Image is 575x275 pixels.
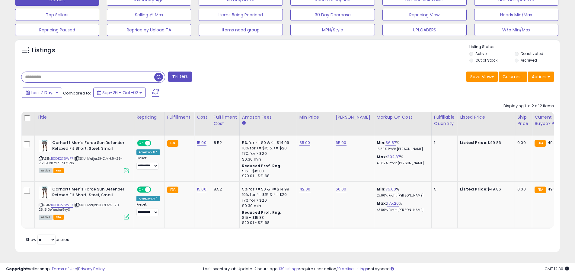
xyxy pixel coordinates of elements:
div: [PERSON_NAME] [336,114,372,120]
button: Sep-26 - Oct-02 [93,88,146,98]
button: Items need group [199,24,283,36]
div: Repricing [136,114,162,120]
div: Cost [197,114,209,120]
b: Max: [377,154,387,160]
div: Displaying 1 to 2 of 2 items [503,103,554,109]
small: FBA [535,140,546,147]
a: 19 active listings [337,266,368,272]
div: $49.86 [460,140,510,145]
div: Preset: [136,156,160,170]
div: Amazon AI * [136,149,160,155]
h5: Listings [32,46,55,55]
div: $15 - $15.83 [242,215,292,220]
small: Amazon Fees. [242,120,246,126]
label: Out of Stock [475,58,497,63]
div: Last InventoryLab Update: 2 hours ago, require user action, not synced. [203,266,569,272]
span: ON [138,141,145,146]
div: $15 - $15.83 [242,169,292,174]
span: OFF [150,141,160,146]
small: FBA [167,140,178,147]
button: Reprice by Upload TA [107,24,191,36]
button: Items Being Repriced [199,9,283,21]
div: seller snap | | [6,266,105,272]
a: B0DK276WF7 [51,203,73,208]
a: 60.00 [336,186,347,192]
span: ON [138,187,145,192]
label: Active [475,51,487,56]
div: 5% for >= $0 & <= $14.99 [242,140,292,145]
b: Listed Price: [460,186,487,192]
div: Fulfillment [167,114,192,120]
a: Privacy Policy [78,266,105,272]
div: Fulfillment Cost [214,114,237,127]
button: Needs Min/Max [474,9,558,21]
div: 5 [434,187,453,192]
div: 8.52 [214,187,235,192]
span: Columns [503,74,522,80]
p: Listing States: [469,44,560,50]
p: 27.00% Profit [PERSON_NAME] [377,193,427,198]
span: All listings currently available for purchase on Amazon [39,215,53,220]
a: 42.00 [299,186,311,192]
a: 65.00 [336,140,347,146]
div: $49.86 [460,187,510,192]
strong: Copyright [6,266,28,272]
b: Min: [377,186,386,192]
b: Carhartt Men's Force Sun Defender Relaxed Fit Short, Steel, Small [52,140,126,153]
b: Max: [377,200,387,206]
div: 10% for >= $15 & <= $20 [242,192,292,197]
button: Columns [499,72,527,82]
b: Reduced Prof. Rng. [242,210,282,215]
p: 15.80% Profit [PERSON_NAME] [377,147,427,151]
a: Terms of Use [52,266,77,272]
a: 175.20 [387,200,399,206]
div: $0.30 min [242,203,292,209]
div: 8.52 [214,140,235,145]
div: % [377,201,427,212]
small: FBA [535,187,546,193]
a: 36.87 [385,140,396,146]
div: Amazon Fees [242,114,294,120]
div: 1 [434,140,453,145]
button: W/o Min/Max [474,24,558,36]
div: Ship Price [517,114,529,127]
b: Min: [377,140,386,145]
span: Last 7 Days [31,90,55,96]
b: Carhartt Men's Force Sun Defender Relaxed Fit Short, Steel, Small [52,187,126,199]
div: 17% for > $20 [242,198,292,203]
th: The percentage added to the cost of goods (COGS) that forms the calculator for Min & Max prices. [374,112,431,136]
b: Listed Price: [460,140,487,145]
label: Deactivated [521,51,543,56]
div: % [377,140,427,151]
button: MPN/Style [290,24,375,36]
button: Repricing View [382,9,467,21]
span: All listings currently available for purchase on Amazon [39,168,53,173]
a: B0DK276WF7 [51,156,73,161]
div: % [377,154,427,165]
button: Filters [168,72,192,82]
img: 31ZIsblQalL._SL40_.jpg [39,140,51,152]
div: Title [37,114,131,120]
button: Selling @ Max [107,9,191,21]
a: 139 listings [279,266,299,272]
button: Actions [528,72,554,82]
button: Last 7 Days [22,88,62,98]
div: Fulfillable Quantity [434,114,455,127]
a: 15.00 [197,186,206,192]
span: 2025-10-10 12:30 GMT [545,266,569,272]
div: 17% for > $20 [242,151,292,156]
b: Reduced Prof. Rng. [242,163,282,168]
div: 10% for >= $15 & <= $20 [242,145,292,151]
span: OFF [150,187,160,192]
p: 46.82% Profit [PERSON_NAME] [377,161,427,165]
div: Listed Price [460,114,512,120]
span: 49.86 [548,140,559,145]
span: 49.86 [548,186,559,192]
button: 30 Day Decrease [290,9,375,21]
span: | SKU: Meijer:SHO:MH:9-29-25:15:CrhrtFcSnDfStlS [39,156,123,165]
span: Show: entries [26,237,69,242]
small: FBA [167,187,178,193]
div: $0.30 min [242,157,292,162]
button: Top Sellers [15,9,99,21]
div: Min Price [299,114,331,120]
